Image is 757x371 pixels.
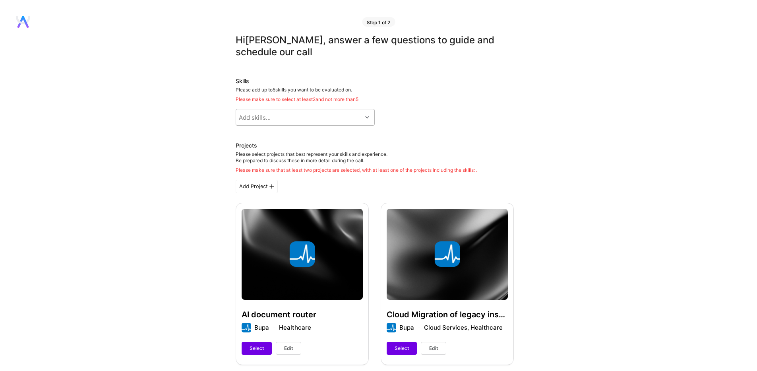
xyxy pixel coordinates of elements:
[236,34,514,58] div: Hi [PERSON_NAME] , answer a few questions to guide and schedule our call
[365,115,369,119] i: icon Chevron
[387,342,417,355] button: Select
[242,342,272,355] button: Select
[236,167,477,173] div: Please make sure that at least two projects are selected, with at least one of the projects inclu...
[250,345,264,352] span: Select
[236,96,514,103] div: Please make sure to select at least 2 and not more than 5
[236,142,257,150] div: Projects
[236,180,278,193] div: Add Project
[395,345,409,352] span: Select
[236,151,477,173] div: Please select projects that best represent your skills and experience. Be prepared to discuss the...
[429,345,438,352] span: Edit
[269,184,274,189] i: icon PlusBlackFlat
[236,77,514,85] div: Skills
[236,87,514,103] div: Please add up to 5 skills you want to be evaluated on.
[362,17,395,27] div: Step 1 of 2
[239,113,271,122] div: Add skills...
[284,345,293,352] span: Edit
[276,342,301,355] button: Edit
[421,342,446,355] button: Edit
